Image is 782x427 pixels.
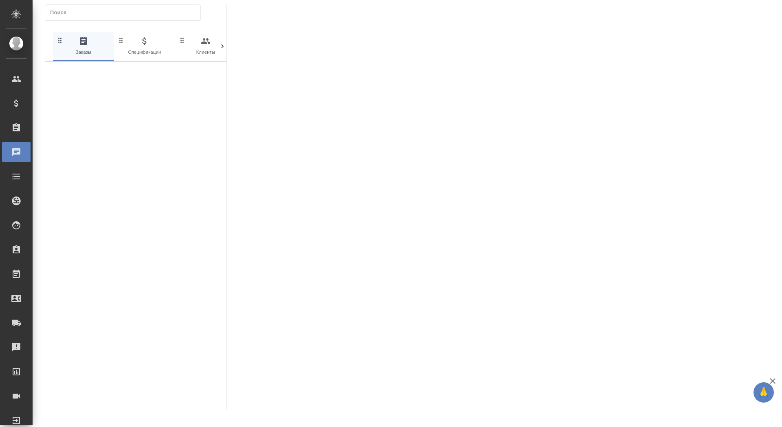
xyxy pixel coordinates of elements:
[178,36,186,44] svg: Зажми и перетащи, чтобы поменять порядок вкладок
[753,382,774,403] button: 🙏
[56,36,111,56] span: Заказы
[56,36,64,44] svg: Зажми и перетащи, чтобы поменять порядок вкладок
[757,384,771,401] span: 🙏
[117,36,125,44] svg: Зажми и перетащи, чтобы поменять порядок вкладок
[117,36,172,56] span: Спецификации
[50,7,200,18] input: Поиск
[178,36,233,56] span: Клиенты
